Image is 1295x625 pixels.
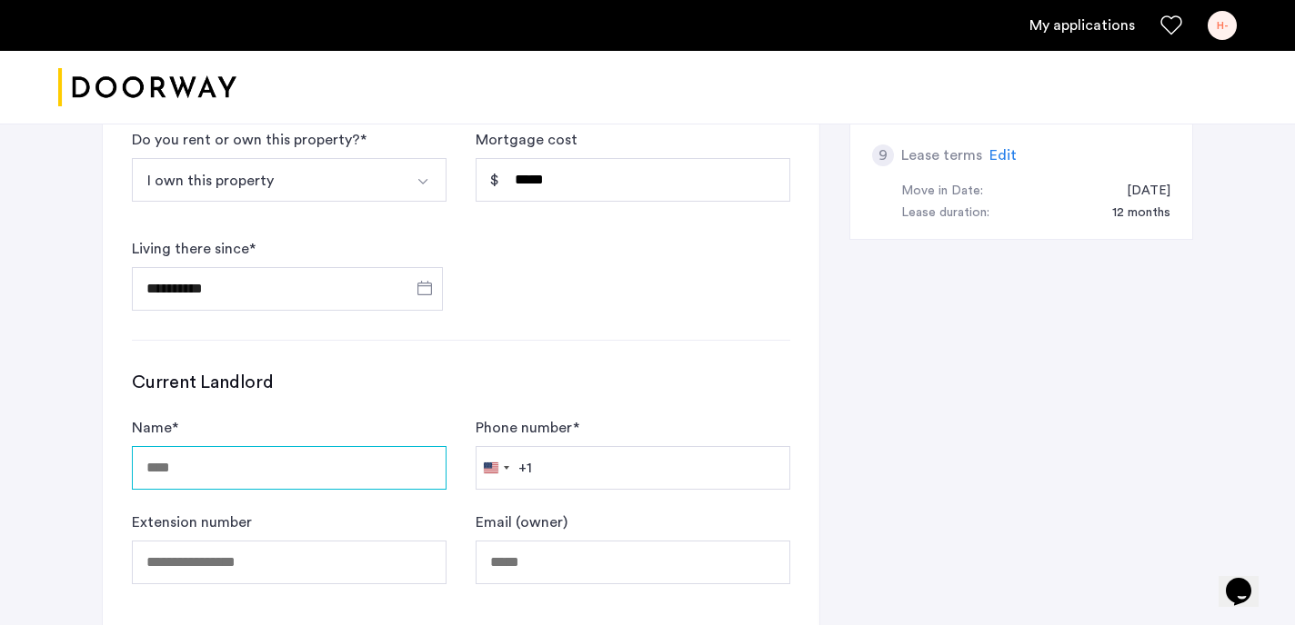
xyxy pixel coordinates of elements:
label: Name * [132,417,178,439]
div: 9 [872,144,894,166]
div: Do you rent or own this property? * [132,129,366,151]
div: H- [1208,11,1237,40]
h3: Current Landlord [132,370,790,395]
div: +1 [518,457,532,479]
div: 09/01/2025 [1109,181,1170,203]
label: Mortgage cost [476,129,577,151]
label: Extension number [132,511,252,533]
a: Cazamio logo [58,54,236,122]
h5: Lease terms [901,144,982,166]
button: Selected country [477,447,532,489]
div: Lease duration: [901,203,989,224]
span: Edit [989,148,1017,163]
label: Phone number * [476,417,579,439]
label: Living there since * [132,238,256,260]
button: Select option [403,158,447,202]
button: Open calendar [414,277,436,299]
div: Move in Date: [901,181,983,203]
div: 12 months [1094,203,1170,224]
a: Favorites [1160,15,1182,36]
label: Email (owner) [476,511,567,533]
img: arrow [416,174,430,189]
img: logo [58,54,236,122]
a: My application [1029,15,1135,36]
iframe: chat widget [1219,552,1277,607]
button: Select option [132,158,404,202]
